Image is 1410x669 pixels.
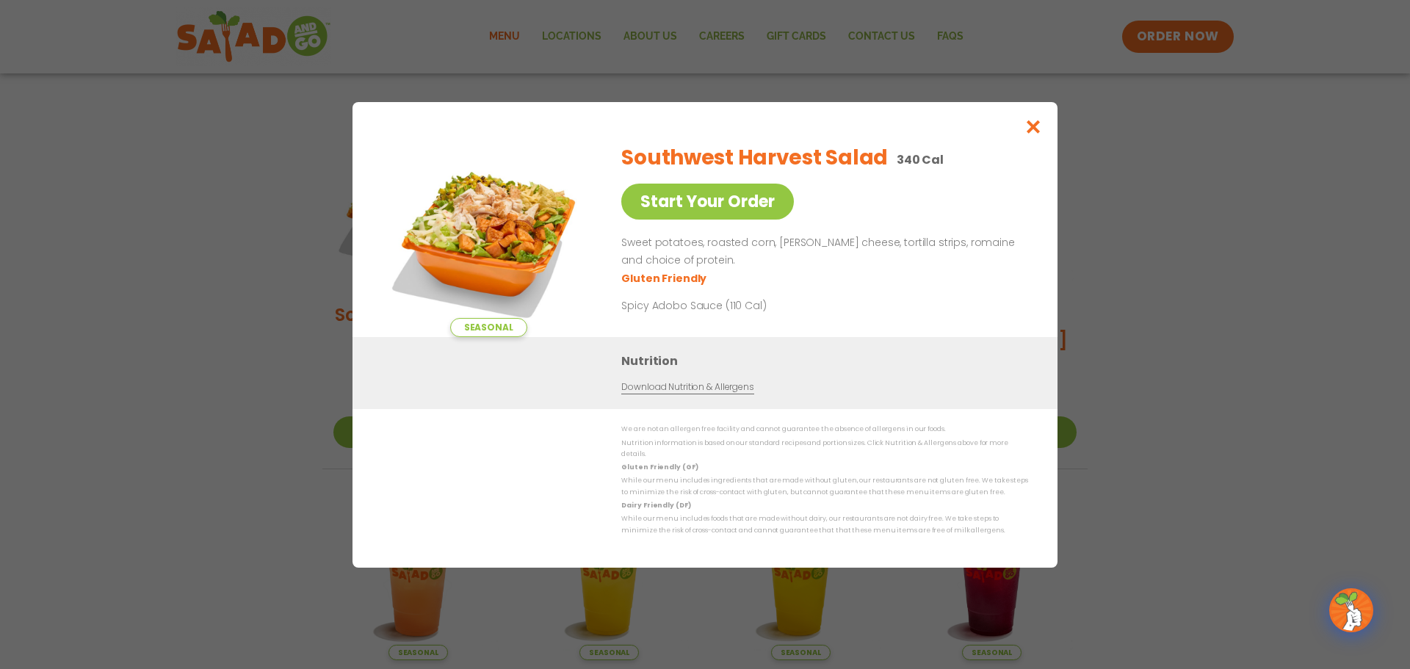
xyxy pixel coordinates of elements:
img: Featured product photo for Southwest Harvest Salad [386,131,591,337]
a: Download Nutrition & Allergens [621,380,753,394]
p: Nutrition information is based on our standard recipes and portion sizes. Click Nutrition & Aller... [621,437,1028,460]
h3: Nutrition [621,352,1035,370]
a: Start Your Order [621,184,794,220]
button: Close modal [1010,102,1057,151]
li: Gluten Friendly [621,270,709,286]
img: wpChatIcon [1331,590,1372,631]
p: We are not an allergen free facility and cannot guarantee the absence of allergens in our foods. [621,424,1028,435]
strong: Dairy Friendly (DF) [621,501,690,510]
p: 340 Cal [897,151,944,169]
span: Seasonal [450,318,527,337]
p: Spicy Adobo Sauce (110 Cal) [621,297,893,313]
p: Sweet potatoes, roasted corn, [PERSON_NAME] cheese, tortilla strips, romaine and choice of protein. [621,234,1022,270]
p: While our menu includes foods that are made without dairy, our restaurants are not dairy free. We... [621,513,1028,536]
p: While our menu includes ingredients that are made without gluten, our restaurants are not gluten ... [621,475,1028,498]
strong: Gluten Friendly (GF) [621,463,698,471]
h2: Southwest Harvest Salad [621,142,888,173]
